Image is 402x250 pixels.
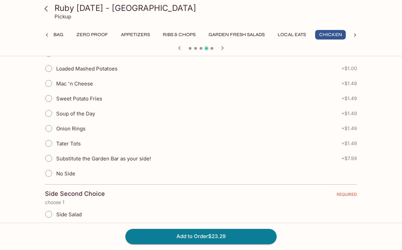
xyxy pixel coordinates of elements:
[45,200,357,205] p: choose 1
[56,80,93,87] span: Mac 'n Cheese
[274,30,310,40] button: Local Eats
[56,211,82,218] span: Side Salad
[341,156,357,161] span: + $7.99
[56,155,151,162] span: Substitute the Garden Bar as your side!
[56,140,81,147] span: Tater Tots
[55,3,359,13] h3: Ruby [DATE] - [GEOGRAPHIC_DATA]
[341,66,357,71] span: + $1.00
[125,229,277,244] button: Add to Order$23.29
[159,30,199,40] button: Ribs & Chops
[56,95,102,102] span: Sweet Potato Fries
[55,13,71,20] p: Pickup
[341,126,357,131] span: + $1.49
[45,190,105,198] h4: Side Second Choice
[341,81,357,86] span: + $1.49
[341,96,357,101] span: + $1.49
[56,125,86,132] span: Onion Rings
[205,30,268,40] button: Garden Fresh Salads
[337,192,357,200] span: REQUIRED
[341,111,357,116] span: + $1.49
[117,30,154,40] button: Appetizers
[56,170,75,177] span: No Side
[315,30,346,40] button: Chicken
[341,141,357,146] span: + $1.49
[56,110,95,117] span: Soup of the Day
[73,30,112,40] button: Zero Proof
[56,65,118,72] span: Loaded Mashed Potatoes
